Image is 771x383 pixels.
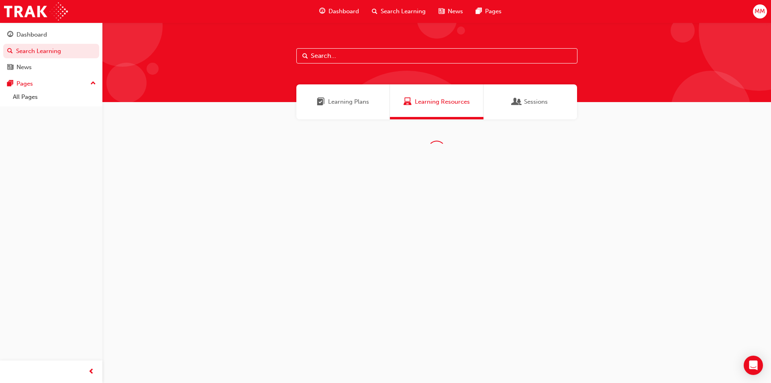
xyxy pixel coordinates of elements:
[90,78,96,89] span: up-icon
[296,84,390,119] a: Learning PlansLearning Plans
[753,4,767,18] button: MM
[755,7,765,16] span: MM
[524,97,548,107] span: Sessions
[469,3,508,20] a: pages-iconPages
[16,30,47,39] div: Dashboard
[319,6,325,16] span: guage-icon
[7,31,13,39] span: guage-icon
[296,48,577,63] input: Search...
[3,44,99,59] a: Search Learning
[10,91,99,103] a: All Pages
[415,97,470,107] span: Learning Resources
[7,64,13,71] span: news-icon
[16,79,33,88] div: Pages
[3,26,99,76] button: DashboardSearch LearningNews
[404,97,412,107] span: Learning Resources
[448,7,463,16] span: News
[476,6,482,16] span: pages-icon
[365,3,432,20] a: search-iconSearch Learning
[317,97,325,107] span: Learning Plans
[3,27,99,42] a: Dashboard
[390,84,483,119] a: Learning ResourcesLearning Resources
[372,6,377,16] span: search-icon
[3,76,99,91] button: Pages
[328,97,369,107] span: Learning Plans
[513,97,521,107] span: Sessions
[16,63,32,72] div: News
[313,3,365,20] a: guage-iconDashboard
[381,7,426,16] span: Search Learning
[7,48,13,55] span: search-icon
[483,84,577,119] a: SessionsSessions
[432,3,469,20] a: news-iconNews
[302,51,308,61] span: Search
[7,80,13,88] span: pages-icon
[485,7,502,16] span: Pages
[439,6,445,16] span: news-icon
[4,2,68,20] img: Trak
[328,7,359,16] span: Dashboard
[88,367,94,377] span: prev-icon
[744,356,763,375] div: Open Intercom Messenger
[3,60,99,75] a: News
